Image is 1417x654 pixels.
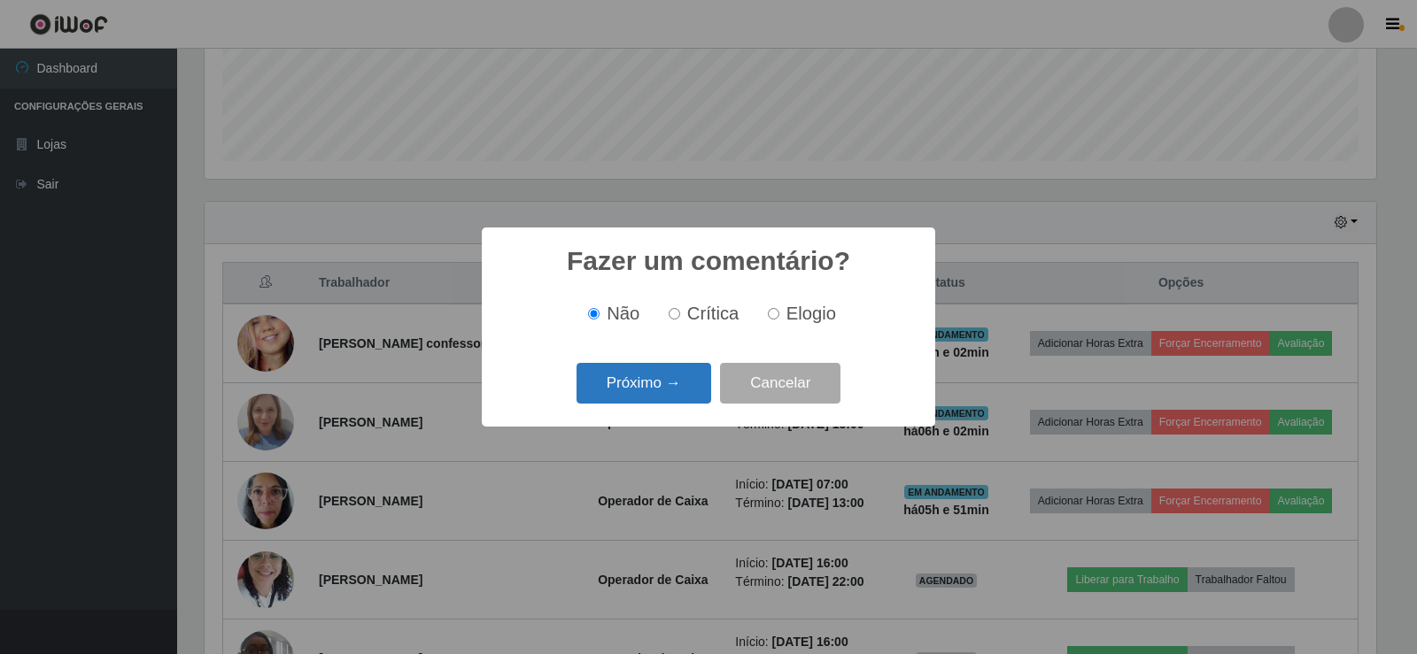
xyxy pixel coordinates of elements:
input: Não [588,308,600,319]
span: Não [607,304,639,323]
button: Cancelar [720,363,840,404]
h2: Fazer um comentário? [567,245,850,277]
button: Próximo → [577,363,711,404]
input: Elogio [768,308,779,319]
span: Crítica [687,304,739,323]
span: Elogio [786,304,836,323]
input: Crítica [669,308,680,319]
